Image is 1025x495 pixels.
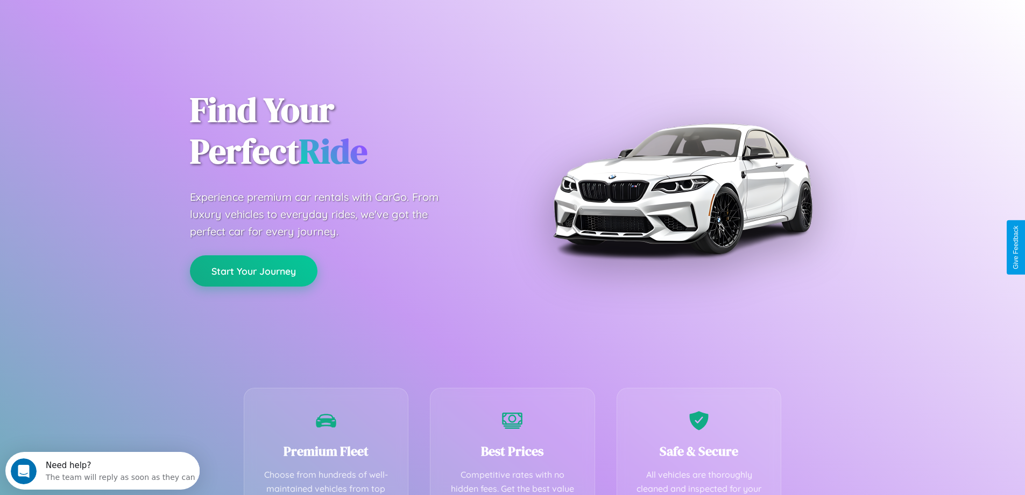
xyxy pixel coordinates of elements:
span: Ride [299,128,367,175]
h3: Best Prices [447,442,578,460]
h3: Premium Fleet [260,442,392,460]
iframe: Intercom live chat discovery launcher [5,452,200,490]
h3: Safe & Secure [633,442,765,460]
h1: Find Your Perfect [190,89,497,172]
button: Start Your Journey [190,255,317,287]
div: The team will reply as soon as they can [40,18,190,29]
img: Premium BMW car rental vehicle [548,54,817,323]
iframe: Intercom live chat [11,458,37,484]
div: Need help? [40,9,190,18]
p: Experience premium car rentals with CarGo. From luxury vehicles to everyday rides, we've got the ... [190,189,459,240]
div: Give Feedback [1012,226,1020,269]
div: Open Intercom Messenger [4,4,200,34]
